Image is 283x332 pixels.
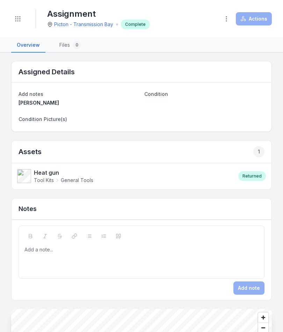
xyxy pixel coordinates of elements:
strong: Heat gun [34,168,93,177]
span: General Tools [61,177,93,184]
span: Tool Kits [34,177,54,184]
button: Toggle navigation [11,12,24,25]
h1: Assignment [47,8,150,20]
span: Condition Picture(s) [19,116,67,122]
div: Returned [238,171,266,181]
h2: Assets [19,146,264,157]
div: Complete [121,20,150,29]
h2: Assigned Details [19,67,75,77]
a: Heat gunTool KitsGeneral Tools [17,168,231,184]
a: Files0 [54,38,87,53]
a: Overview [11,38,45,53]
a: Picton - Transmission Bay [54,21,113,28]
div: 0 [73,41,81,49]
button: Zoom in [258,312,268,323]
span: [PERSON_NAME] [19,100,59,106]
span: Add notes [19,91,43,97]
h3: Notes [19,204,37,214]
span: Condition [144,91,168,97]
div: 1 [253,146,264,157]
